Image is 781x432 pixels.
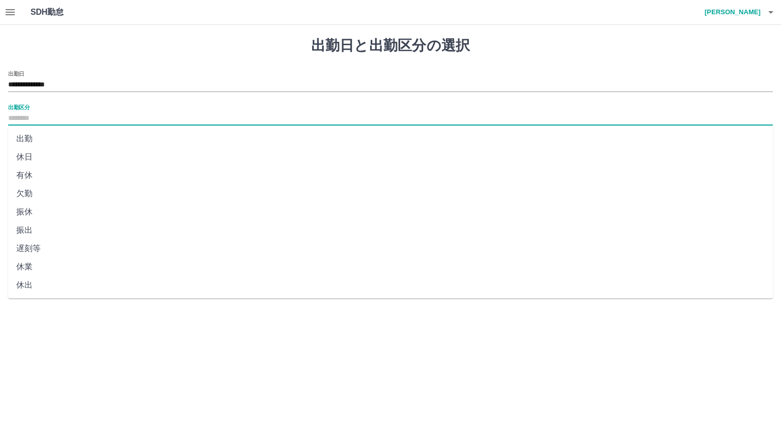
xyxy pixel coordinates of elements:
[8,103,29,111] label: 出勤区分
[8,184,773,203] li: 欠勤
[8,166,773,184] li: 有休
[8,258,773,276] li: 休業
[8,239,773,258] li: 遅刻等
[8,148,773,166] li: 休日
[8,203,773,221] li: 振休
[8,37,773,54] h1: 出勤日と出勤区分の選択
[8,70,24,77] label: 出勤日
[8,294,773,313] li: 育介休
[8,221,773,239] li: 振出
[8,130,773,148] li: 出勤
[8,276,773,294] li: 休出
